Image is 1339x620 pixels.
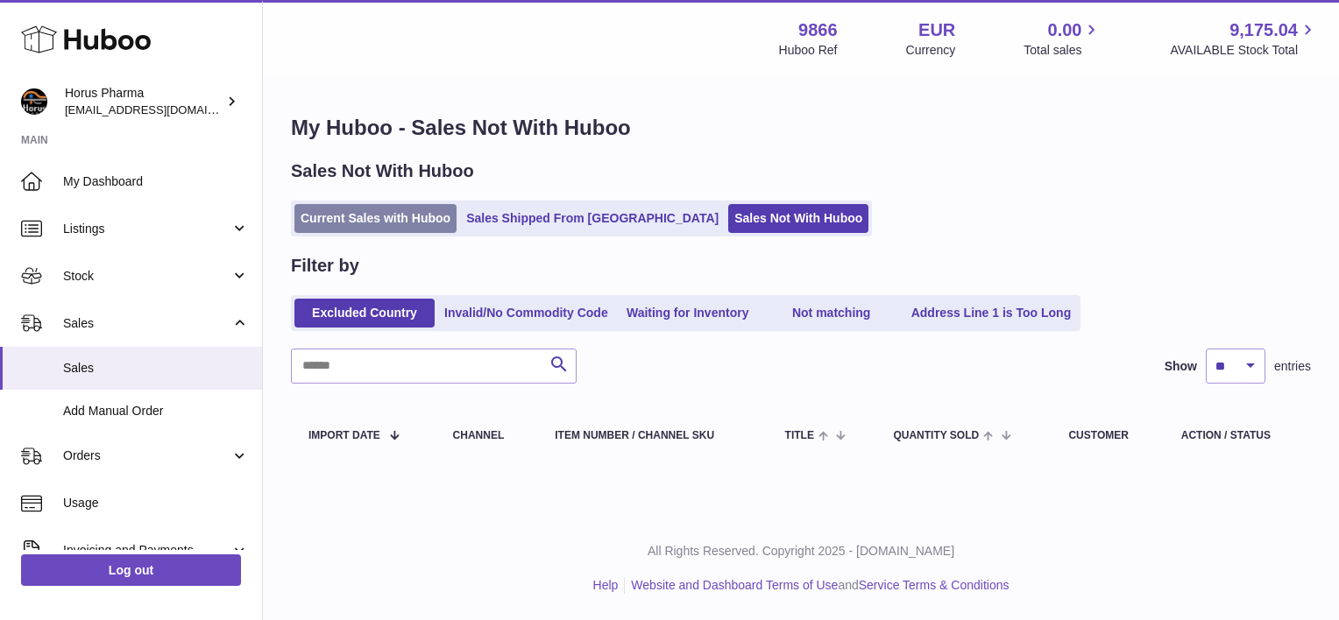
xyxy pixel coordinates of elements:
[63,360,249,377] span: Sales
[21,554,241,586] a: Log out
[918,18,955,42] strong: EUR
[21,88,47,115] img: internalAdmin-9866@internal.huboo.com
[63,173,249,190] span: My Dashboard
[63,495,249,511] span: Usage
[1170,18,1318,59] a: 9,175.04 AVAILABLE Stock Total
[65,85,223,118] div: Horus Pharma
[277,543,1325,560] p: All Rights Reserved. Copyright 2025 - [DOMAIN_NAME]
[291,254,359,278] h2: Filter by
[593,578,619,592] a: Help
[63,403,249,419] span: Add Manual Order
[728,204,868,233] a: Sales Not With Huboo
[291,114,1311,142] h1: My Huboo - Sales Not With Huboo
[65,102,258,116] span: [EMAIL_ADDRESS][DOMAIN_NAME]
[1229,18,1298,42] span: 9,175.04
[1170,42,1318,59] span: AVAILABLE Stock Total
[308,430,380,441] span: Import date
[294,299,435,328] a: Excluded Country
[294,204,457,233] a: Current Sales with Huboo
[63,315,230,332] span: Sales
[618,299,758,328] a: Waiting for Inventory
[63,447,230,464] span: Orders
[859,578,1010,592] a: Service Terms & Conditions
[1024,42,1102,59] span: Total sales
[63,221,230,237] span: Listings
[798,18,838,42] strong: 9866
[631,578,838,592] a: Website and Dashboard Terms of Use
[893,430,979,441] span: Quantity Sold
[438,299,614,328] a: Invalid/No Commodity Code
[63,268,230,285] span: Stock
[1274,358,1311,375] span: entries
[1181,430,1293,441] div: Action / Status
[555,430,749,441] div: Item Number / Channel SKU
[779,42,838,59] div: Huboo Ref
[625,577,1009,594] li: and
[63,542,230,559] span: Invoicing and Payments
[1068,430,1145,441] div: Customer
[785,430,814,441] span: Title
[1024,18,1102,59] a: 0.00 Total sales
[1048,18,1082,42] span: 0.00
[905,299,1078,328] a: Address Line 1 is Too Long
[1165,358,1197,375] label: Show
[460,204,725,233] a: Sales Shipped From [GEOGRAPHIC_DATA]
[762,299,902,328] a: Not matching
[906,42,956,59] div: Currency
[453,430,521,441] div: Channel
[291,159,474,183] h2: Sales Not With Huboo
